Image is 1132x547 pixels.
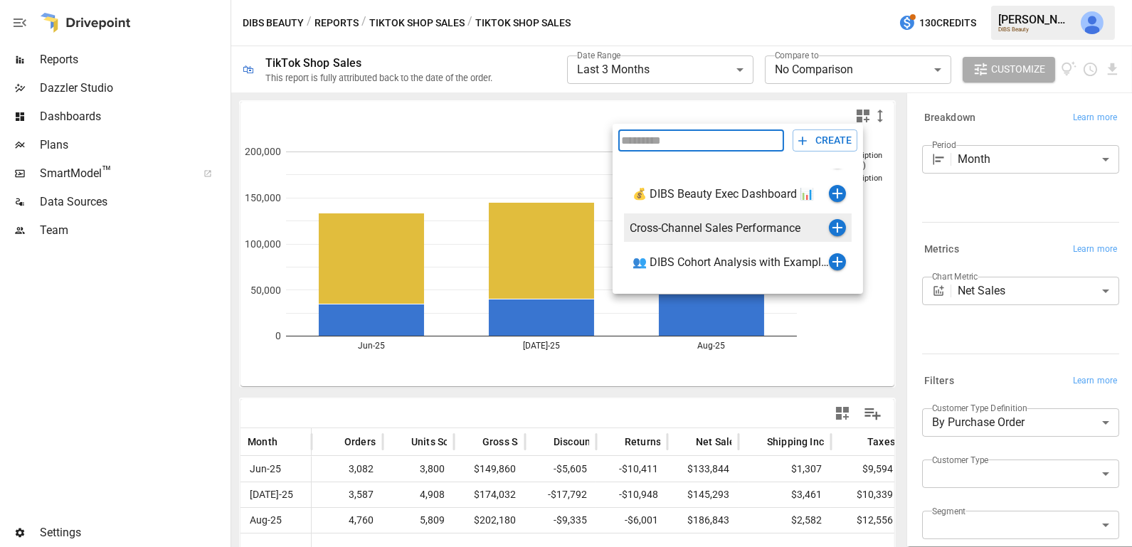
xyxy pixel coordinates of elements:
div: 👥 [630,255,650,269]
div: DIBS Cohort Analysis with Examples for Insights [650,255,829,269]
div: DIBS Beauty Exec Dashboard 📊 [650,187,829,201]
div: Cross-Channel Sales Performance [630,221,829,235]
div: 💰 [630,187,650,201]
button: CREATE [793,129,857,152]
